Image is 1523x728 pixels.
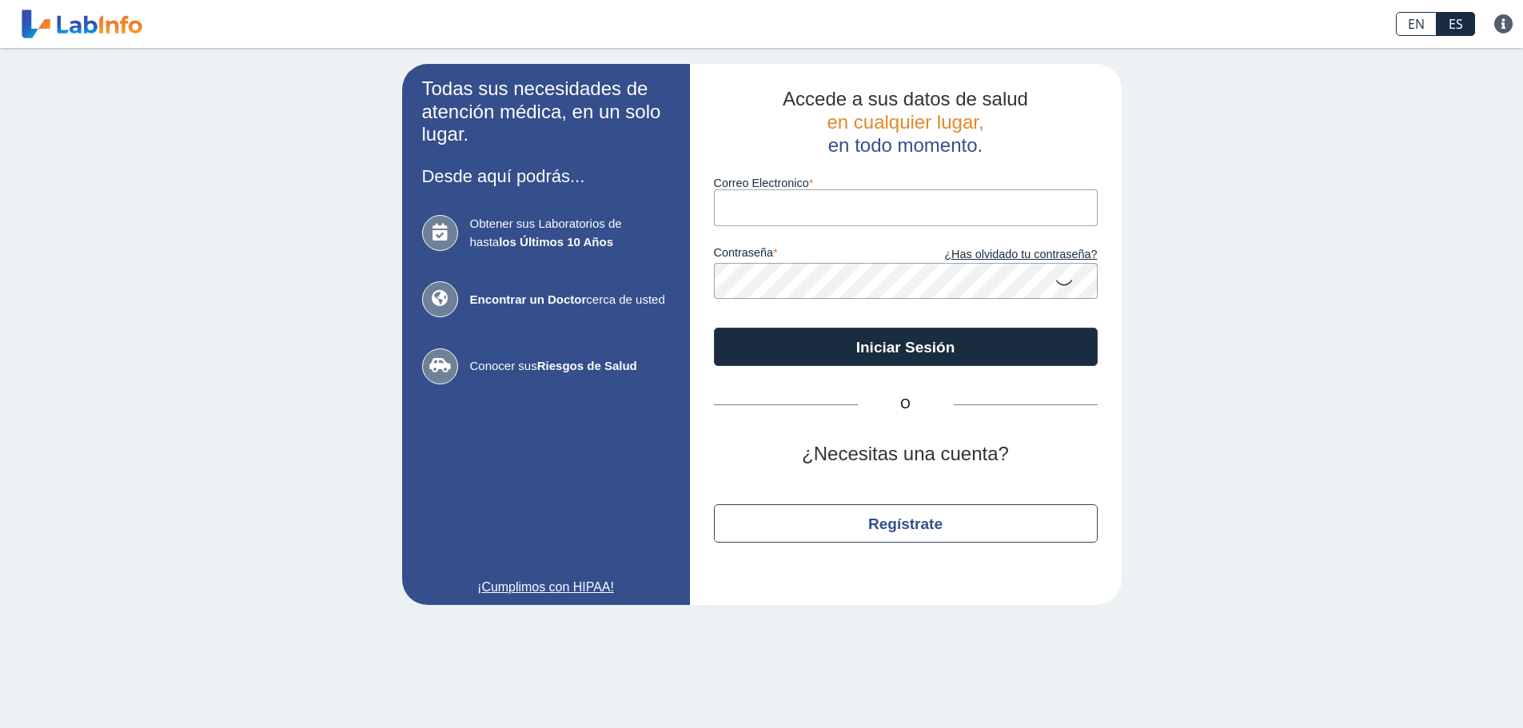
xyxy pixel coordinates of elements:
span: Accede a sus datos de salud [783,88,1028,109]
b: los Últimos 10 Años [499,235,613,249]
b: Encontrar un Doctor [470,292,587,306]
span: cerca de usted [470,291,670,309]
label: Correo Electronico [714,177,1098,189]
span: en todo momento. [828,134,983,156]
a: ES [1437,12,1475,36]
label: contraseña [714,246,906,264]
span: O [858,395,954,414]
button: Regístrate [714,504,1098,543]
span: en cualquier lugar, [827,111,983,133]
h2: Todas sus necesidades de atención médica, en un solo lugar. [422,78,670,146]
h2: ¿Necesitas una cuenta? [714,443,1098,466]
a: ¿Has olvidado tu contraseña? [906,246,1098,264]
span: Obtener sus Laboratorios de hasta [470,215,670,251]
h3: Desde aquí podrás... [422,166,670,186]
b: Riesgos de Salud [537,359,637,372]
button: Iniciar Sesión [714,328,1098,366]
a: ¡Cumplimos con HIPAA! [422,578,670,597]
a: EN [1396,12,1437,36]
span: Conocer sus [470,357,670,376]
